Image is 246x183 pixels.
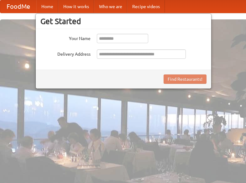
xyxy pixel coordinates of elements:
[94,0,127,13] a: Who we are
[40,49,91,57] label: Delivery Address
[164,74,207,84] button: Find Restaurants!
[58,0,94,13] a: How it works
[36,0,58,13] a: Home
[40,34,91,42] label: Your Name
[127,0,165,13] a: Recipe videos
[40,17,207,26] h3: Get Started
[0,0,36,13] a: FoodMe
